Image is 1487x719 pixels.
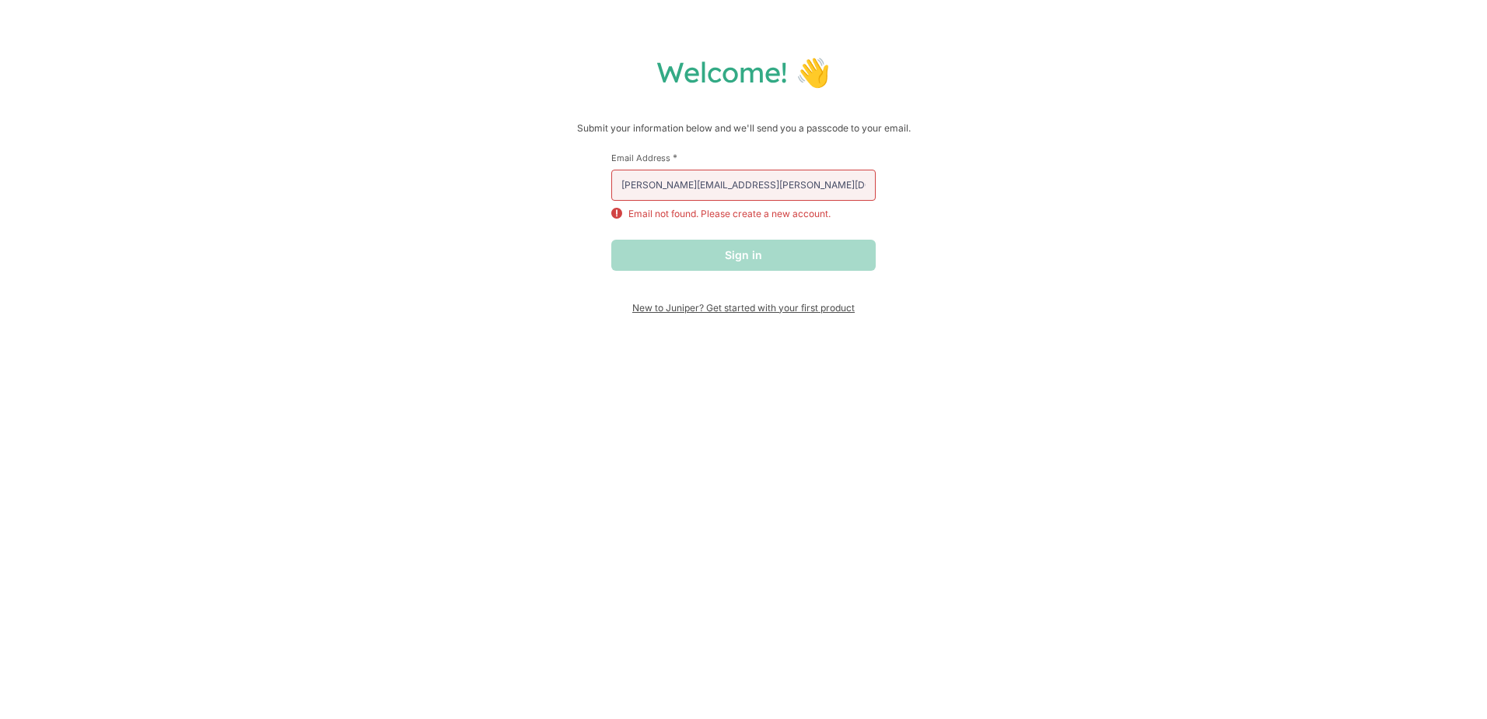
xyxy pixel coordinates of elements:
h1: Welcome! 👋 [16,54,1471,89]
span: New to Juniper? Get started with your first product [611,302,876,314]
input: email@example.com [611,170,876,201]
p: Email not found. Please create a new account. [628,207,831,221]
p: Submit your information below and we'll send you a passcode to your email. [16,121,1471,136]
span: This field is required. [673,152,677,163]
label: Email Address [611,152,876,163]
